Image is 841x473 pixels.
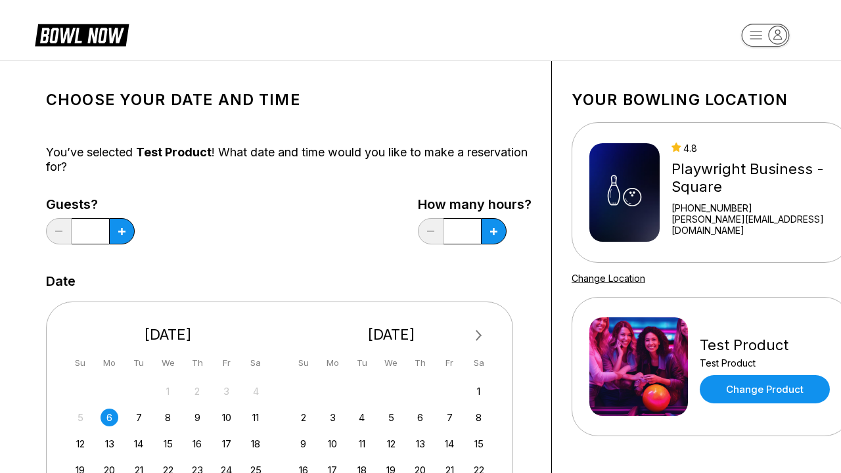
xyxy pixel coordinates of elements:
[671,143,833,154] div: 4.8
[353,435,371,453] div: Choose Tuesday, November 11th, 2025
[189,409,206,426] div: Choose Thursday, October 9th, 2025
[46,274,76,288] label: Date
[247,382,265,400] div: Not available Saturday, October 4th, 2025
[324,435,342,453] div: Choose Monday, November 10th, 2025
[382,435,400,453] div: Choose Wednesday, November 12th, 2025
[159,409,177,426] div: Choose Wednesday, October 8th, 2025
[159,435,177,453] div: Choose Wednesday, October 15th, 2025
[700,375,830,403] a: Change Product
[294,435,312,453] div: Choose Sunday, November 9th, 2025
[589,317,688,416] img: Test Product
[159,354,177,372] div: We
[470,382,488,400] div: Choose Saturday, November 1st, 2025
[572,273,645,284] a: Change Location
[217,435,235,453] div: Choose Friday, October 17th, 2025
[671,160,833,196] div: Playwright Business - Square
[294,409,312,426] div: Choose Sunday, November 2nd, 2025
[189,382,206,400] div: Not available Thursday, October 2nd, 2025
[441,354,459,372] div: Fr
[247,435,265,453] div: Choose Saturday, October 18th, 2025
[72,435,89,453] div: Choose Sunday, October 12th, 2025
[353,409,371,426] div: Choose Tuesday, November 4th, 2025
[101,409,118,426] div: Choose Monday, October 6th, 2025
[700,336,830,354] div: Test Product
[72,354,89,372] div: Su
[217,382,235,400] div: Not available Friday, October 3rd, 2025
[136,145,212,159] span: Test Product
[382,354,400,372] div: We
[66,326,270,344] div: [DATE]
[700,357,830,369] div: Test Product
[671,202,833,214] div: [PHONE_NUMBER]
[72,409,89,426] div: Not available Sunday, October 5th, 2025
[217,409,235,426] div: Choose Friday, October 10th, 2025
[324,409,342,426] div: Choose Monday, November 3rd, 2025
[189,435,206,453] div: Choose Thursday, October 16th, 2025
[130,354,148,372] div: Tu
[411,409,429,426] div: Choose Thursday, November 6th, 2025
[441,435,459,453] div: Choose Friday, November 14th, 2025
[130,435,148,453] div: Choose Tuesday, October 14th, 2025
[589,143,660,242] img: Playwright Business - Square
[217,354,235,372] div: Fr
[46,197,135,212] label: Guests?
[411,435,429,453] div: Choose Thursday, November 13th, 2025
[470,354,488,372] div: Sa
[46,145,532,174] div: You’ve selected ! What date and time would you like to make a reservation for?
[294,354,312,372] div: Su
[671,214,833,236] a: [PERSON_NAME][EMAIL_ADDRESS][DOMAIN_NAME]
[101,435,118,453] div: Choose Monday, October 13th, 2025
[189,354,206,372] div: Th
[46,91,532,109] h1: Choose your Date and time
[101,354,118,372] div: Mo
[247,409,265,426] div: Choose Saturday, October 11th, 2025
[411,354,429,372] div: Th
[324,354,342,372] div: Mo
[418,197,532,212] label: How many hours?
[441,409,459,426] div: Choose Friday, November 7th, 2025
[468,325,489,346] button: Next Month
[353,354,371,372] div: Tu
[382,409,400,426] div: Choose Wednesday, November 5th, 2025
[130,409,148,426] div: Choose Tuesday, October 7th, 2025
[470,409,488,426] div: Choose Saturday, November 8th, 2025
[247,354,265,372] div: Sa
[470,435,488,453] div: Choose Saturday, November 15th, 2025
[290,326,493,344] div: [DATE]
[159,382,177,400] div: Not available Wednesday, October 1st, 2025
